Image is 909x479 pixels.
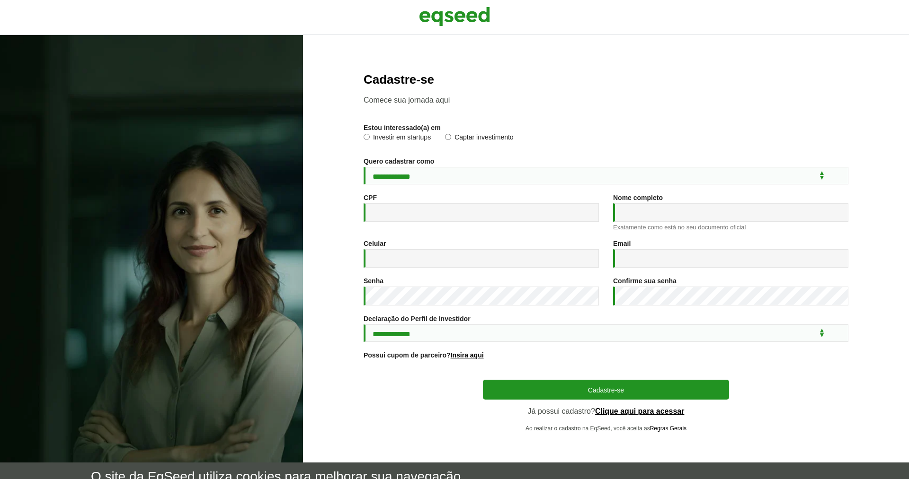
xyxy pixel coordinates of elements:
button: Cadastre-se [483,380,729,400]
label: Declaração do Perfil de Investidor [364,315,471,322]
label: Quero cadastrar como [364,158,434,165]
a: Insira aqui [451,352,484,358]
div: Exatamente como está no seu documento oficial [613,224,848,230]
label: Possui cupom de parceiro? [364,352,484,358]
a: Regras Gerais [650,426,686,431]
label: Investir em startups [364,134,431,143]
label: CPF [364,194,377,201]
label: Celular [364,240,386,247]
a: Clique aqui para acessar [595,408,685,415]
h2: Cadastre-se [364,73,848,87]
label: Email [613,240,631,247]
label: Estou interessado(a) em [364,124,441,131]
label: Nome completo [613,194,663,201]
input: Investir em startups [364,134,370,140]
p: Comece sua jornada aqui [364,96,848,105]
img: EqSeed Logo [419,5,490,28]
label: Confirme sua senha [613,278,677,284]
p: Já possui cadastro? [483,407,729,416]
label: Captar investimento [445,134,514,143]
p: Ao realizar o cadastro na EqSeed, você aceita as [483,425,729,432]
label: Senha [364,278,383,284]
input: Captar investimento [445,134,451,140]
